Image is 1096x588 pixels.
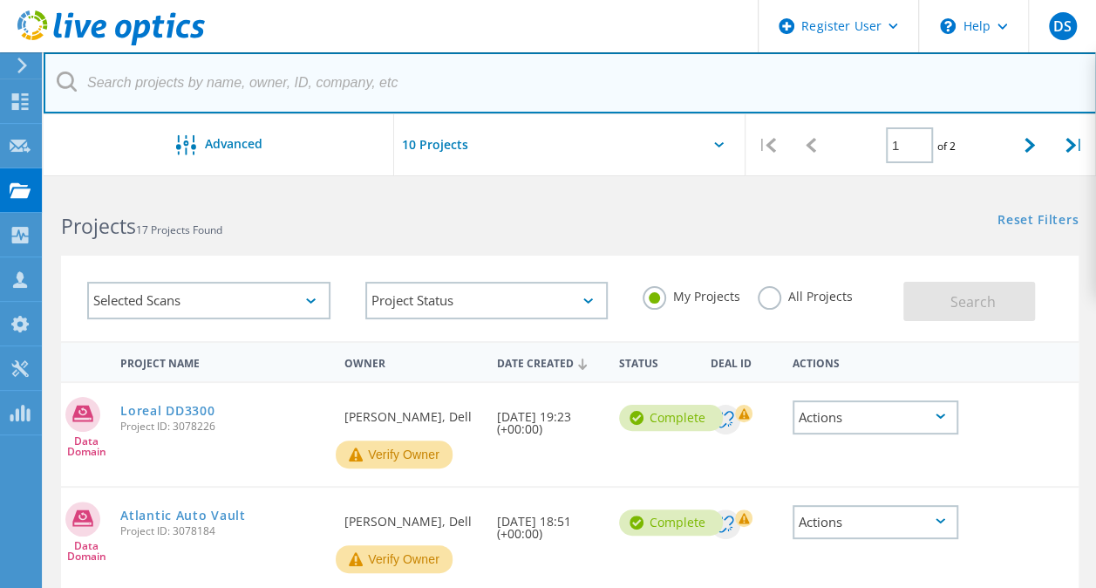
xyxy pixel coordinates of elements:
span: 17 Projects Found [136,222,222,237]
div: Complete [619,509,723,536]
label: My Projects [643,286,740,303]
button: Search [903,282,1035,321]
div: Owner [336,345,488,378]
svg: \n [940,18,956,34]
span: of 2 [937,139,956,154]
div: Selected Scans [87,282,330,319]
div: Actions [784,345,967,378]
div: Actions [793,505,958,539]
button: Verify Owner [336,441,453,468]
div: Project Name [112,345,336,378]
span: Data Domain [61,541,112,562]
a: Atlantic Auto Vault [120,509,245,522]
a: Loreal DD3300 [120,405,214,417]
b: Projects [61,212,136,240]
span: DS [1053,19,1072,33]
div: | [745,114,789,176]
div: Complete [619,405,723,431]
div: [DATE] 19:23 (+00:00) [488,383,610,453]
button: Verify Owner [336,545,453,573]
div: Deal Id [702,345,783,378]
span: Advanced [205,138,262,150]
div: Actions [793,400,958,434]
div: Date Created [488,345,610,379]
a: Live Optics Dashboard [17,37,205,49]
span: Project ID: 3078184 [120,526,327,537]
span: Data Domain [61,436,112,457]
div: | [1052,114,1096,176]
a: Reset Filters [997,214,1079,229]
div: [DATE] 18:51 (+00:00) [488,488,610,557]
div: [PERSON_NAME], Dell [336,488,488,545]
label: All Projects [758,286,853,303]
span: Search [950,292,995,311]
div: Status [610,345,702,378]
div: [PERSON_NAME], Dell [336,383,488,441]
span: Project ID: 3078226 [120,421,327,432]
div: Project Status [365,282,609,319]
